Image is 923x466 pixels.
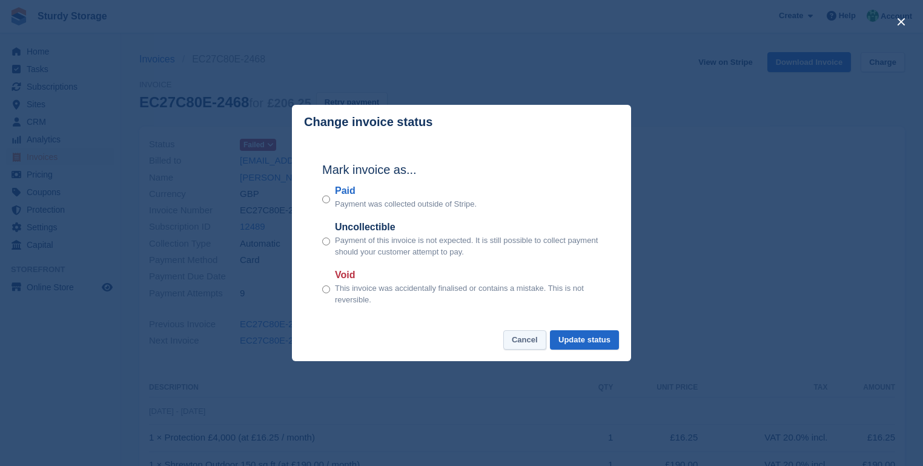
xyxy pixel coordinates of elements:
[335,220,601,235] label: Uncollectible
[322,161,601,179] h2: Mark invoice as...
[335,268,601,282] label: Void
[503,330,546,350] button: Cancel
[335,184,477,198] label: Paid
[892,12,911,32] button: close
[335,282,601,306] p: This invoice was accidentally finalised or contains a mistake. This is not reversible.
[550,330,619,350] button: Update status
[304,115,432,129] p: Change invoice status
[335,235,601,258] p: Payment of this invoice is not expected. It is still possible to collect payment should your cust...
[335,198,477,210] p: Payment was collected outside of Stripe.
